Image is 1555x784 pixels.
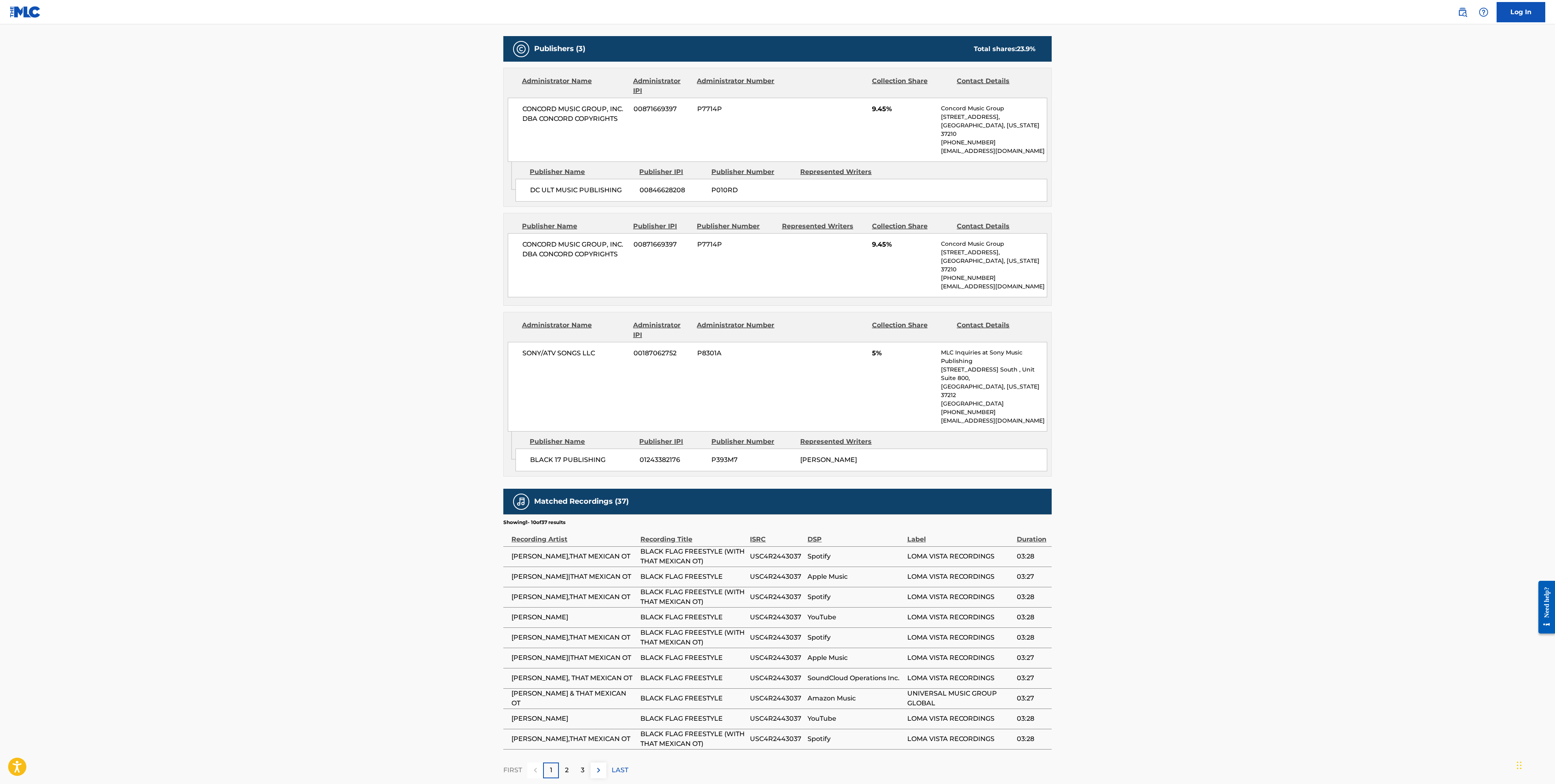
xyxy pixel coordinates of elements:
[808,714,903,724] span: YouTube
[511,734,636,744] span: [PERSON_NAME],THAT MEXICAN OT
[808,633,903,642] span: Spotify
[1017,694,1048,703] span: 03:27
[872,76,951,96] div: Collection Share
[750,572,803,582] span: USC4R2443037
[1479,7,1488,17] img: help
[594,765,604,775] img: right
[640,694,746,703] span: BLACK FLAG FREESTYLE
[800,167,883,177] div: Represented Writers
[640,714,746,724] span: BLACK FLAG FREESTYLE
[634,348,691,358] span: 00187062752
[808,592,903,602] span: Spotify
[1017,526,1048,544] div: Duration
[941,248,1047,257] p: [STREET_ADDRESS],
[1532,575,1555,640] iframe: Resource Center
[907,734,1013,744] span: LOMA VISTA RECORDINGS
[640,612,746,622] span: BLACK FLAG FREESTYLE
[511,653,636,663] span: [PERSON_NAME]|THAT MEXICAN OT
[941,113,1047,121] p: [STREET_ADDRESS],
[633,320,691,340] div: Administrator IPI
[872,240,935,249] span: 9.45%
[1017,633,1048,642] span: 03:28
[711,167,794,177] div: Publisher Number
[634,240,691,249] span: 00871669397
[907,653,1013,663] span: LOMA VISTA RECORDINGS
[511,689,636,708] span: [PERSON_NAME] & THAT MEXICAN OT
[1017,45,1035,53] span: 23.9 %
[522,104,627,124] span: CONCORD MUSIC GROUP, INC. DBA CONCORD COPYRIGHTS
[750,592,803,602] span: USC4R2443037
[530,437,633,447] div: Publisher Name
[941,382,1047,400] p: [GEOGRAPHIC_DATA], [US_STATE] 37212
[941,104,1047,113] p: Concord Music Group
[941,147,1047,155] p: [EMAIL_ADDRESS][DOMAIN_NAME]
[941,282,1047,291] p: [EMAIL_ADDRESS][DOMAIN_NAME]
[697,104,776,114] span: P7714P
[808,612,903,622] span: YouTube
[941,400,1047,408] p: [GEOGRAPHIC_DATA]
[907,612,1013,622] span: LOMA VISTA RECORDINGS
[511,526,636,544] div: Recording Artist
[941,240,1047,248] p: Concord Music Group
[872,320,951,340] div: Collection Share
[522,320,627,340] div: Administrator Name
[907,526,1013,544] div: Label
[530,185,634,195] span: DC ULT MUSIC PUBLISHING
[872,104,935,114] span: 9.45%
[640,572,746,582] span: BLACK FLAG FREESTYLE
[503,765,522,775] p: FIRST
[640,185,705,195] span: 00846628208
[941,408,1047,417] p: [PHONE_NUMBER]
[1017,714,1048,724] span: 03:28
[750,633,803,642] span: USC4R2443037
[711,437,794,447] div: Publisher Number
[503,519,565,526] p: Showing 1 - 10 of 37 results
[800,437,883,447] div: Represented Writers
[782,221,866,231] div: Represented Writers
[808,673,903,683] span: SoundCloud Operations Inc.
[516,44,526,54] img: Publishers
[711,455,794,465] span: P393M7
[750,694,803,703] span: USC4R2443037
[907,592,1013,602] span: LOMA VISTA RECORDINGS
[633,76,691,96] div: Administrator IPI
[612,765,628,775] p: LAST
[941,274,1047,282] p: [PHONE_NUMBER]
[750,653,803,663] span: USC4R2443037
[750,526,803,544] div: ISRC
[941,121,1047,138] p: [GEOGRAPHIC_DATA], [US_STATE] 37210
[1017,673,1048,683] span: 03:27
[750,612,803,622] span: USC4R2443037
[1514,745,1555,784] iframe: Chat Widget
[697,240,776,249] span: P7714P
[640,673,746,683] span: BLACK FLAG FREESTYLE
[640,455,705,465] span: 01243382176
[941,257,1047,274] p: [GEOGRAPHIC_DATA], [US_STATE] 37210
[808,552,903,561] span: Spotify
[1017,552,1048,561] span: 03:28
[697,348,776,358] span: P8301A
[534,497,629,506] h5: Matched Recordings (37)
[581,765,584,775] p: 3
[511,633,636,642] span: [PERSON_NAME],THAT MEXICAN OT
[907,572,1013,582] span: LOMA VISTA RECORDINGS
[808,653,903,663] span: Apple Music
[10,6,41,18] img: MLC Logo
[750,673,803,683] span: USC4R2443037
[750,552,803,561] span: USC4R2443037
[550,765,552,775] p: 1
[941,365,1047,382] p: [STREET_ADDRESS] South , Unit Suite 800,
[808,694,903,703] span: Amazon Music
[957,221,1035,231] div: Contact Details
[808,526,903,544] div: DSP
[974,44,1035,54] div: Total shares:
[800,456,857,464] span: [PERSON_NAME]
[634,104,691,114] span: 00871669397
[750,714,803,724] span: USC4R2443037
[640,653,746,663] span: BLACK FLAG FREESTYLE
[522,240,627,259] span: CONCORD MUSIC GROUP, INC. DBA CONCORD COPYRIGHTS
[941,138,1047,147] p: [PHONE_NUMBER]
[907,689,1013,708] span: UNIVERSAL MUSIC GROUP GLOBAL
